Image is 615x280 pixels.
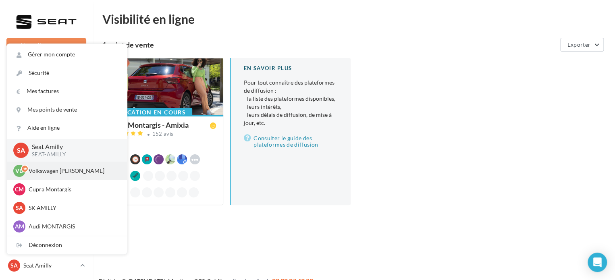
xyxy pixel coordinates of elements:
p: Seat Amilly [32,142,114,151]
span: CM [15,185,24,193]
a: Visibilité en ligne [5,121,88,138]
a: PERSONNALISATION PRINT [5,221,88,245]
a: Aide en ligne [7,119,127,137]
p: SK AMILLY [29,204,117,212]
div: Publication en cours [102,108,192,117]
li: - leurs intérêts, [244,103,338,111]
span: VD [15,167,23,175]
span: SA [10,261,18,270]
a: Mes factures [7,82,127,100]
span: AM [15,222,24,230]
button: Exporter [560,38,604,52]
a: Consulter le guide des plateformes de diffusion [244,133,338,149]
a: Sécurité [7,64,127,82]
div: Open Intercom Messenger [588,253,607,272]
p: Volkswagen [PERSON_NAME] [29,167,117,175]
span: SA [17,145,25,155]
a: Contacts [5,161,88,178]
a: 152 avis [109,130,216,139]
a: Campagnes [5,141,88,158]
span: Exporter [567,41,590,48]
p: Seat Amilly [23,261,77,270]
a: Mes points de vente [7,101,127,119]
div: SEAT Montargis - Amixia [109,121,189,129]
p: Audi MONTARGIS [29,222,117,230]
a: Calendrier [5,201,88,218]
a: Médiathèque [5,181,88,198]
span: SA [16,204,23,212]
a: Gérer mon compte [7,46,127,64]
li: - leurs délais de diffusion, de mise à jour, etc. [244,111,338,127]
a: Opérations [5,81,88,97]
p: SEAT-AMILLY [32,151,114,158]
button: Nouvelle campagne [6,38,86,52]
div: En savoir plus [244,64,338,72]
div: Déconnexion [7,236,127,254]
a: SA Seat Amilly [6,258,86,273]
button: Notifications 3 [5,60,85,77]
li: - la liste des plateformes disponibles, [244,95,338,103]
p: Cupra Montargis [29,185,117,193]
div: 1 point de vente [102,41,557,48]
div: 152 avis [152,131,174,137]
p: Pour tout connaître des plateformes de diffusion : [244,79,338,127]
a: Boîte de réception11 [5,100,88,118]
div: Visibilité en ligne [102,13,605,25]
